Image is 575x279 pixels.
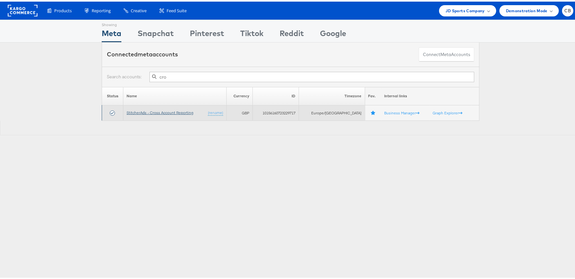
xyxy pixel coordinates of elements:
span: meta [138,49,152,56]
div: Meta [102,26,121,41]
div: Pinterest [190,26,224,41]
span: CB [565,7,571,11]
div: Connected accounts [107,49,178,57]
div: Snapchat [138,26,174,41]
td: GBP [226,104,252,119]
th: Name [123,85,227,104]
span: meta [440,50,451,56]
button: ConnectmetaAccounts [419,46,474,60]
span: Reporting [92,6,111,12]
th: Status [102,85,123,104]
span: Feed Suite [167,6,187,12]
th: ID [253,85,299,104]
input: Filter [149,70,474,81]
a: (rename) [208,109,223,114]
th: Timezone [299,85,365,104]
a: Graph Explorer [433,109,462,114]
div: Reddit [280,26,304,41]
div: Google [320,26,346,41]
span: Products [54,6,72,12]
td: 10156160723229717 [253,104,299,119]
span: Creative [131,6,147,12]
div: Tiktok [240,26,263,41]
a: Business Manager [385,109,420,114]
th: Currency [226,85,252,104]
span: Demonstration Mode [506,6,548,13]
a: StitcherAds - Cross Account Reporting [127,109,193,113]
div: Showing [102,18,121,26]
td: Europe/[GEOGRAPHIC_DATA] [299,104,365,119]
span: JD Sports Company [446,6,485,13]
